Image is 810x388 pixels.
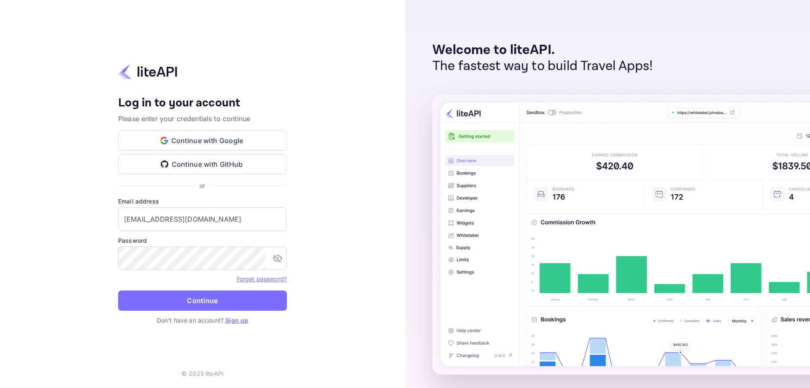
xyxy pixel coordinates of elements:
[269,250,286,267] button: toggle password visibility
[225,317,248,324] a: Sign up
[432,58,653,74] p: The fastest way to build Travel Apps!
[118,197,287,206] label: Email address
[118,290,287,311] button: Continue
[118,114,287,124] p: Please enter your credentials to continue
[118,236,287,245] label: Password
[118,207,287,231] input: Enter your email address
[118,154,287,174] button: Continue with GitHub
[181,369,224,378] p: © 2025 liteAPI
[118,96,287,111] h4: Log in to your account
[237,274,287,283] a: Forget password?
[118,316,287,325] p: Don't have an account?
[432,42,653,58] p: Welcome to liteAPI.
[200,181,205,190] p: or
[118,130,287,151] button: Continue with Google
[118,63,177,80] img: liteapi
[237,275,287,282] a: Forget password?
